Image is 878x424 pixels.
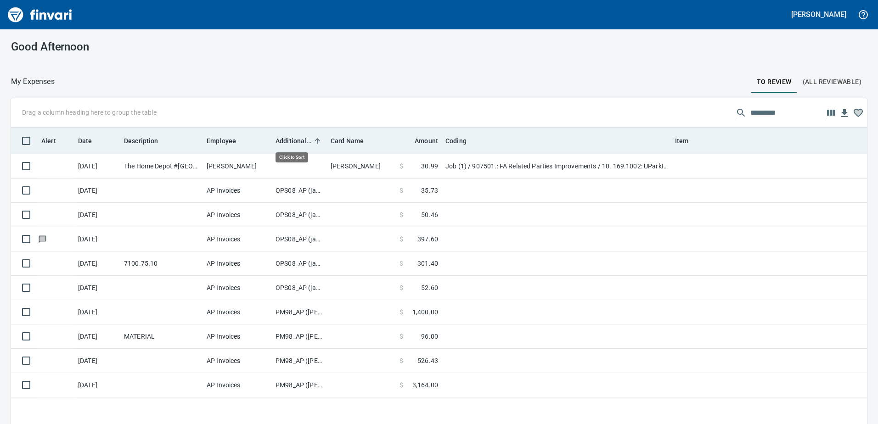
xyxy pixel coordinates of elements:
[400,283,403,292] span: $
[203,324,272,349] td: AP Invoices
[417,259,438,268] span: 301.40
[203,300,272,324] td: AP Invoices
[120,154,203,179] td: The Home Depot #[GEOGRAPHIC_DATA]
[757,76,792,88] span: To Review
[203,227,272,251] td: AP Invoices
[272,276,327,300] td: OPS08_AP (janettep, samr)
[272,349,327,373] td: PM98_AP ([PERSON_NAME], [PERSON_NAME])
[417,234,438,244] span: 397.60
[824,106,838,120] button: Choose columns to display
[11,40,281,53] h3: Good Afternoon
[74,373,120,397] td: [DATE]
[400,356,403,365] span: $
[331,135,376,146] span: Card Name
[276,135,323,146] span: Additional Reviewer
[421,210,438,219] span: 50.46
[120,324,203,349] td: MATERIAL
[400,186,403,195] span: $
[74,227,120,251] td: [DATE]
[838,106,851,120] button: Download Table
[272,300,327,324] td: PM98_AP ([PERSON_NAME], [PERSON_NAME])
[421,162,438,171] span: 30.99
[400,307,403,317] span: $
[421,332,438,341] span: 96.00
[417,356,438,365] span: 526.43
[74,349,120,373] td: [DATE]
[74,300,120,324] td: [DATE]
[203,203,272,227] td: AP Invoices
[272,373,327,397] td: PM98_AP ([PERSON_NAME], [PERSON_NAME])
[421,283,438,292] span: 52.60
[276,135,311,146] span: Additional Reviewer
[445,135,478,146] span: Coding
[272,324,327,349] td: PM98_AP ([PERSON_NAME], [PERSON_NAME])
[851,106,865,120] button: Column choices favorited. Click to reset to default
[74,179,120,203] td: [DATE]
[272,179,327,203] td: OPS08_AP (janettep, samr)
[41,135,56,146] span: Alert
[124,135,158,146] span: Description
[203,154,272,179] td: [PERSON_NAME]
[272,251,327,276] td: OPS08_AP (janettep, samr)
[74,154,120,179] td: [DATE]
[78,135,92,146] span: Date
[22,108,157,117] p: Drag a column heading here to group the table
[74,251,120,276] td: [DATE]
[11,76,55,87] nav: breadcrumb
[203,373,272,397] td: AP Invoices
[400,332,403,341] span: $
[272,227,327,251] td: OPS08_AP (janettep, samr)
[412,380,438,390] span: 3,164.00
[412,307,438,317] span: 1,400.00
[203,349,272,373] td: AP Invoices
[207,135,248,146] span: Employee
[203,276,272,300] td: AP Invoices
[272,203,327,227] td: OPS08_AP (janettep, samr)
[6,4,74,26] img: Finvari
[327,154,396,179] td: [PERSON_NAME]
[400,162,403,171] span: $
[400,210,403,219] span: $
[400,380,403,390] span: $
[74,276,120,300] td: [DATE]
[74,324,120,349] td: [DATE]
[41,135,68,146] span: Alert
[78,135,104,146] span: Date
[124,135,170,146] span: Description
[789,7,849,22] button: [PERSON_NAME]
[38,236,47,242] span: Has messages
[675,135,701,146] span: Item
[74,203,120,227] td: [DATE]
[11,76,55,87] p: My Expenses
[442,154,671,179] td: Job (1) / 907501.: FA Related Parties Improvements / 10. 169.1002: UParkIt Vancouver Misc. Projec...
[445,135,467,146] span: Coding
[331,135,364,146] span: Card Name
[203,251,272,276] td: AP Invoices
[403,135,438,146] span: Amount
[120,251,203,276] td: 7100.75.10
[207,135,236,146] span: Employee
[421,186,438,195] span: 35.73
[675,135,689,146] span: Item
[791,10,846,19] h5: [PERSON_NAME]
[203,179,272,203] td: AP Invoices
[400,259,403,268] span: $
[803,76,861,88] span: (All Reviewable)
[400,234,403,244] span: $
[415,135,438,146] span: Amount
